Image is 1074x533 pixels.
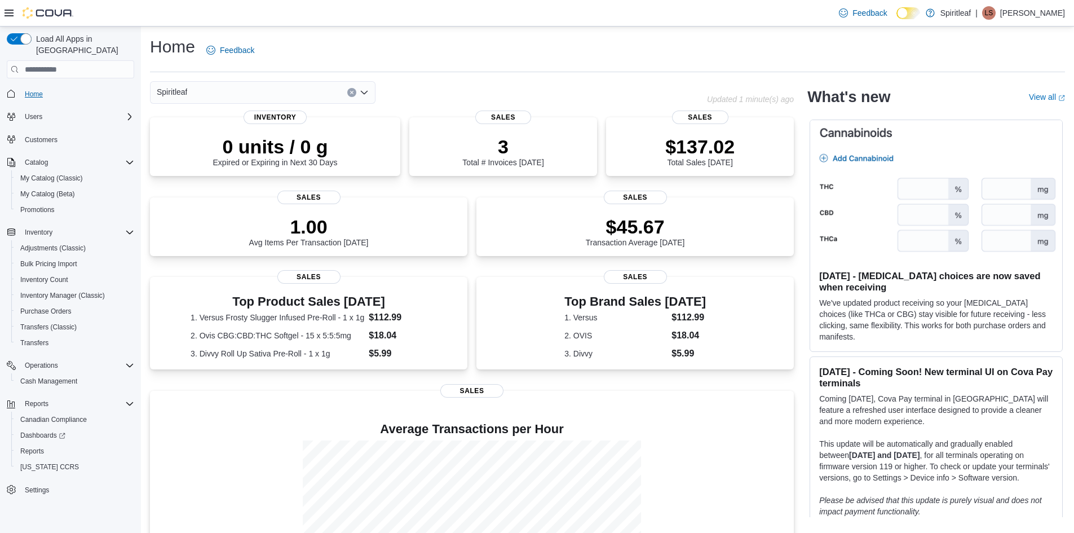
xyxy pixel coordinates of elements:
dd: $18.04 [369,329,427,342]
a: [US_STATE] CCRS [16,460,83,474]
a: Inventory Manager (Classic) [16,289,109,302]
dd: $112.99 [369,311,427,324]
span: Transfers [20,338,48,347]
span: Transfers (Classic) [20,323,77,332]
button: Inventory [2,224,139,240]
span: Feedback [852,7,887,19]
span: Bulk Pricing Import [20,259,77,268]
button: Settings [2,482,139,498]
button: Customers [2,131,139,148]
span: Customers [20,133,134,147]
dt: 3. Divvy Roll Up Sativa Pre-Roll - 1 x 1g [191,348,364,359]
span: Users [25,112,42,121]
div: Expired or Expiring in Next 30 Days [213,135,338,167]
dt: 2. OVIS [564,330,667,341]
span: Inventory [244,111,307,124]
p: Coming [DATE], Cova Pay terminal in [GEOGRAPHIC_DATA] will feature a refreshed user interface des... [819,393,1053,427]
a: My Catalog (Beta) [16,187,79,201]
button: Canadian Compliance [11,412,139,428]
span: Operations [25,361,58,370]
a: Transfers (Classic) [16,320,81,334]
p: This update will be automatically and gradually enabled between , for all terminals operating on ... [819,438,1053,483]
span: Settings [20,483,134,497]
span: Reports [16,444,134,458]
button: Transfers (Classic) [11,319,139,335]
span: Transfers [16,336,134,350]
a: Home [20,87,47,101]
h4: Average Transactions per Hour [159,422,785,436]
span: Settings [25,486,49,495]
span: Purchase Orders [20,307,72,316]
button: Open list of options [360,88,369,97]
span: Spiritleaf [157,85,187,99]
div: Total Sales [DATE] [665,135,735,167]
button: Transfers [11,335,139,351]
h3: Top Product Sales [DATE] [191,295,427,309]
span: Dashboards [20,431,65,440]
span: Cash Management [16,375,134,388]
span: My Catalog (Classic) [20,174,83,183]
button: Reports [2,396,139,412]
a: View allExternal link [1029,92,1065,102]
span: Dashboards [16,429,134,442]
a: Purchase Orders [16,305,76,318]
a: Promotions [16,203,59,217]
span: Inventory Manager (Classic) [16,289,134,302]
p: Spiritleaf [940,6,971,20]
span: Catalog [20,156,134,169]
span: Sales [475,111,532,124]
span: Inventory Count [16,273,134,287]
h3: Top Brand Sales [DATE] [564,295,706,309]
input: Dark Mode [896,7,920,19]
span: My Catalog (Beta) [20,190,75,199]
dt: 2. Ovis CBG:CBD:THC Softgel - 15 x 5:5:5mg [191,330,364,341]
h3: [DATE] - [MEDICAL_DATA] choices are now saved when receiving [819,270,1053,293]
span: Sales [604,191,667,204]
a: Cash Management [16,375,82,388]
h2: What's new [807,88,890,106]
div: Lorrie S [982,6,996,20]
span: Promotions [16,203,134,217]
button: [US_STATE] CCRS [11,459,139,475]
span: Load All Apps in [GEOGRAPHIC_DATA] [32,33,134,56]
a: Settings [20,483,54,497]
span: Inventory [20,226,134,239]
button: Reports [20,397,53,411]
p: We've updated product receiving so your [MEDICAL_DATA] choices (like THCa or CBG) stay visible fo... [819,297,1053,342]
span: Bulk Pricing Import [16,257,134,271]
div: Avg Items Per Transaction [DATE] [249,215,369,247]
p: 3 [462,135,543,158]
button: Inventory [20,226,57,239]
a: Bulk Pricing Import [16,257,82,271]
button: Users [20,110,47,124]
a: Dashboards [16,429,70,442]
dd: $5.99 [369,347,427,360]
a: Transfers [16,336,53,350]
span: Adjustments (Classic) [20,244,86,253]
dt: 1. Versus Frosty Slugger Infused Pre-Roll - 1 x 1g [191,312,364,323]
span: Washington CCRS [16,460,134,474]
a: My Catalog (Classic) [16,171,87,185]
div: Transaction Average [DATE] [586,215,685,247]
button: Inventory Manager (Classic) [11,288,139,303]
span: Sales [604,270,667,284]
span: Dark Mode [896,19,897,20]
h1: Home [150,36,195,58]
p: $45.67 [586,215,685,238]
span: My Catalog (Classic) [16,171,134,185]
a: Canadian Compliance [16,413,91,426]
span: Canadian Compliance [20,415,87,424]
a: Inventory Count [16,273,73,287]
p: $137.02 [665,135,735,158]
span: Reports [20,397,134,411]
span: Sales [277,270,341,284]
span: Inventory [25,228,52,237]
button: Clear input [347,88,356,97]
button: Purchase Orders [11,303,139,319]
span: Users [20,110,134,124]
span: Inventory Count [20,275,68,284]
span: Home [20,86,134,100]
span: Promotions [20,205,55,214]
span: Home [25,90,43,99]
span: My Catalog (Beta) [16,187,134,201]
